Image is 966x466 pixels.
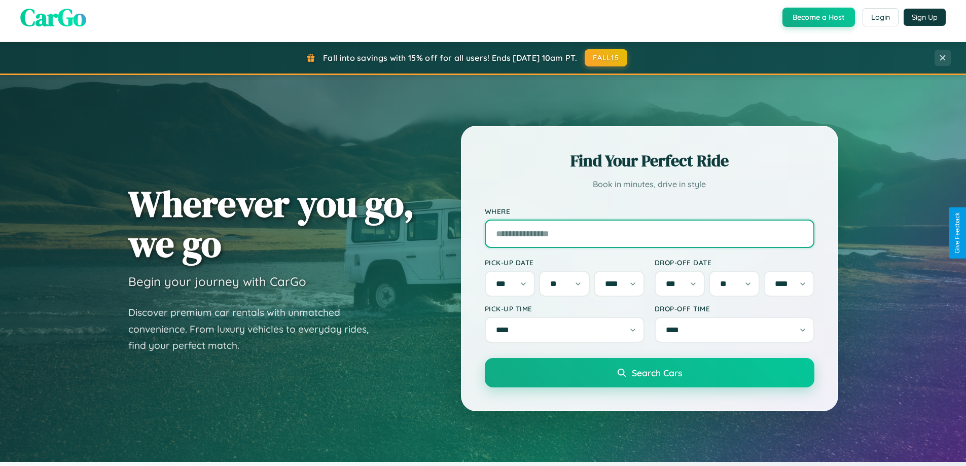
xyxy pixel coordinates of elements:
span: Search Cars [632,367,682,378]
label: Pick-up Date [485,258,645,267]
button: Login [863,8,899,26]
label: Where [485,207,814,216]
label: Drop-off Date [655,258,814,267]
h2: Find Your Perfect Ride [485,150,814,172]
button: Sign Up [904,9,946,26]
h1: Wherever you go, we go [128,184,414,264]
label: Pick-up Time [485,304,645,313]
button: Become a Host [782,8,855,27]
label: Drop-off Time [655,304,814,313]
button: Search Cars [485,358,814,387]
div: Give Feedback [954,212,961,254]
h3: Begin your journey with CarGo [128,274,306,289]
span: CarGo [20,1,86,34]
button: FALL15 [585,49,627,66]
p: Book in minutes, drive in style [485,177,814,192]
p: Discover premium car rentals with unmatched convenience. From luxury vehicles to everyday rides, ... [128,304,382,354]
span: Fall into savings with 15% off for all users! Ends [DATE] 10am PT. [323,53,577,63]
